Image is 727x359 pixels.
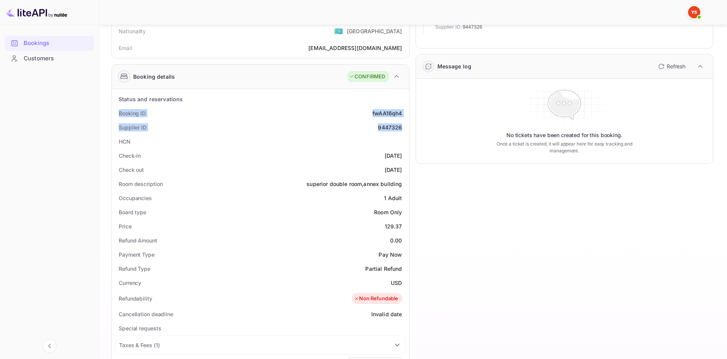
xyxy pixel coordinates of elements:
[391,279,402,287] div: USD
[390,236,402,244] div: 0.00
[506,131,622,139] p: No tickets have been created for this booking.
[385,166,402,174] div: [DATE]
[667,62,685,70] p: Refresh
[119,341,160,349] div: Taxes & Fees ( 1 )
[688,6,700,18] img: Yandex Support
[379,251,402,259] div: Pay Now
[308,44,402,52] div: [EMAIL_ADDRESS][DOMAIN_NAME]
[133,73,175,81] div: Booking details
[365,265,402,273] div: Partial Refund
[385,152,402,160] div: [DATE]
[24,54,90,63] div: Customers
[484,141,644,154] p: Once a ticket is created, it will appear here for easy tracking and management.
[119,222,132,230] div: Price
[349,73,385,81] div: CONFIRMED
[119,95,183,103] div: Status and reservations
[6,6,67,18] img: LiteAPI logo
[119,152,141,160] div: Check-in
[385,222,402,230] div: 129.37
[119,194,152,202] div: Occupancies
[119,310,173,318] div: Cancellation deadline
[119,324,161,332] div: Special requests
[119,166,144,174] div: Check out
[119,109,146,117] div: Booking ID
[372,109,402,117] div: fwAA16qh4
[119,265,150,273] div: Refund Type
[119,27,146,35] div: Nationality
[5,36,94,51] div: Bookings
[371,310,402,318] div: Invalid date
[119,44,132,52] div: Email
[115,336,406,354] div: Taxes & Fees (1)
[24,39,90,48] div: Bookings
[306,180,402,188] div: superior double room,annex building
[378,123,402,131] div: 9447326
[5,51,94,66] div: Customers
[119,180,163,188] div: Room description
[654,60,688,73] button: Refresh
[5,36,94,50] a: Bookings
[5,51,94,65] a: Customers
[334,24,343,38] span: United States
[43,339,56,353] button: Collapse navigation
[119,137,131,146] div: HCN
[119,208,146,216] div: Board type
[435,23,462,31] span: Supplier ID:
[437,62,472,70] div: Message log
[374,208,402,216] div: Room Only
[384,194,402,202] div: 1 Adult
[119,294,152,302] div: Refundability
[354,295,398,302] div: Non Refundable
[119,251,155,259] div: Payment Type
[119,279,141,287] div: Currency
[119,236,157,244] div: Refund Amount
[463,23,482,31] span: 9447326
[347,27,402,35] div: [GEOGRAPHIC_DATA]
[119,123,147,131] div: Supplier ID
